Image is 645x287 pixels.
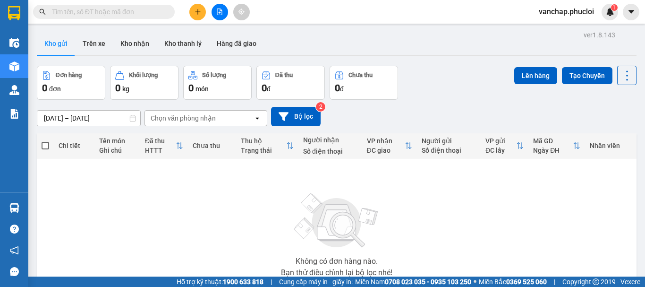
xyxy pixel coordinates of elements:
[367,137,405,145] div: VP nhận
[611,4,618,11] sup: 1
[281,269,392,277] div: Bạn thử điều chỉnh lại bộ lọc nhé!
[241,137,286,145] div: Thu hộ
[49,85,61,93] span: đơn
[183,66,252,100] button: Số lượng0món
[271,107,321,126] button: Bộ lọc
[56,72,82,78] div: Đơn hàng
[289,188,384,254] img: svg+xml;base64,PHN2ZyBjbGFzcz0ibGlzdC1wbHVnX19zdmciIHhtbG5zPSJodHRwOi8vd3d3LnczLm9yZy8yMDAwL3N2Zy...
[422,137,476,145] div: Người gửi
[99,147,136,154] div: Ghi chú
[212,4,228,20] button: file-add
[485,137,516,145] div: VP gửi
[335,82,340,94] span: 0
[9,85,19,95] img: warehouse-icon
[241,147,286,154] div: Trạng thái
[195,9,201,15] span: plus
[533,147,573,154] div: Ngày ĐH
[279,277,353,287] span: Cung cấp máy in - giấy in:
[296,258,378,265] div: Không có đơn hàng nào.
[195,85,209,93] span: món
[189,4,206,20] button: plus
[8,6,20,20] img: logo-vxr
[39,9,46,15] span: search
[554,277,555,287] span: |
[506,278,547,286] strong: 0369 525 060
[531,6,602,17] span: vanchap.phucloi
[627,8,636,16] span: caret-down
[110,66,178,100] button: Khối lượng0kg
[42,82,47,94] span: 0
[267,85,271,93] span: đ
[145,137,176,145] div: Đã thu
[113,32,157,55] button: Kho nhận
[528,133,585,158] th: Toggle SortBy
[481,133,528,158] th: Toggle SortBy
[584,30,615,40] div: ver 1.8.143
[362,133,417,158] th: Toggle SortBy
[593,278,599,285] span: copyright
[303,148,357,155] div: Số điện thoại
[10,267,19,276] span: message
[340,85,344,93] span: đ
[202,72,226,78] div: Số lượng
[562,67,612,84] button: Tạo Chuyến
[485,147,516,154] div: ĐC lấy
[209,32,264,55] button: Hàng đã giao
[10,246,19,255] span: notification
[9,38,19,48] img: warehouse-icon
[145,147,176,154] div: HTTT
[256,66,325,100] button: Đã thu0đ
[151,113,216,123] div: Chọn văn phòng nhận
[9,61,19,71] img: warehouse-icon
[606,8,614,16] img: icon-new-feature
[355,277,471,287] span: Miền Nam
[348,72,373,78] div: Chưa thu
[330,66,398,100] button: Chưa thu0đ
[193,142,231,149] div: Chưa thu
[115,82,120,94] span: 0
[188,82,194,94] span: 0
[533,137,573,145] div: Mã GD
[367,147,405,154] div: ĐC giao
[37,111,140,126] input: Select a date range.
[99,137,136,145] div: Tên món
[122,85,129,93] span: kg
[129,72,158,78] div: Khối lượng
[254,114,261,122] svg: open
[10,225,19,234] span: question-circle
[385,278,471,286] strong: 0708 023 035 - 0935 103 250
[262,82,267,94] span: 0
[303,136,357,144] div: Người nhận
[275,72,293,78] div: Đã thu
[236,133,298,158] th: Toggle SortBy
[177,277,263,287] span: Hỗ trợ kỹ thuật:
[271,277,272,287] span: |
[238,9,245,15] span: aim
[316,102,325,112] sup: 2
[514,67,557,84] button: Lên hàng
[9,109,19,119] img: solution-icon
[233,4,250,20] button: aim
[223,278,263,286] strong: 1900 633 818
[216,9,223,15] span: file-add
[37,32,75,55] button: Kho gửi
[590,142,632,149] div: Nhân viên
[612,4,616,11] span: 1
[140,133,188,158] th: Toggle SortBy
[479,277,547,287] span: Miền Bắc
[474,280,476,284] span: ⚪️
[623,4,639,20] button: caret-down
[52,7,163,17] input: Tìm tên, số ĐT hoặc mã đơn
[75,32,113,55] button: Trên xe
[59,142,90,149] div: Chi tiết
[422,147,476,154] div: Số điện thoại
[157,32,209,55] button: Kho thanh lý
[37,66,105,100] button: Đơn hàng0đơn
[9,203,19,213] img: warehouse-icon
